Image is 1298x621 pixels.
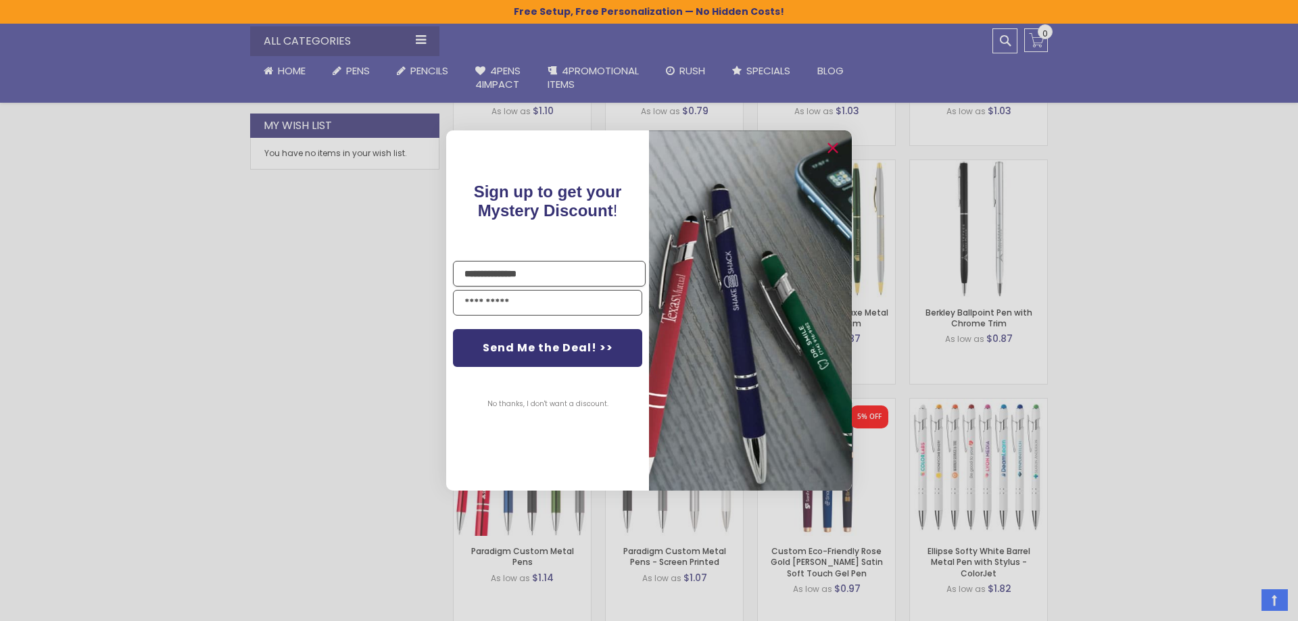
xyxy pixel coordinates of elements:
[453,329,642,367] button: Send Me the Deal! >>
[649,130,852,491] img: pop-up-image
[1186,585,1298,621] iframe: Google Customer Reviews
[822,137,844,159] button: Close dialog
[474,182,622,220] span: Sign up to get your Mystery Discount
[481,387,615,421] button: No thanks, I don't want a discount.
[474,182,622,220] span: !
